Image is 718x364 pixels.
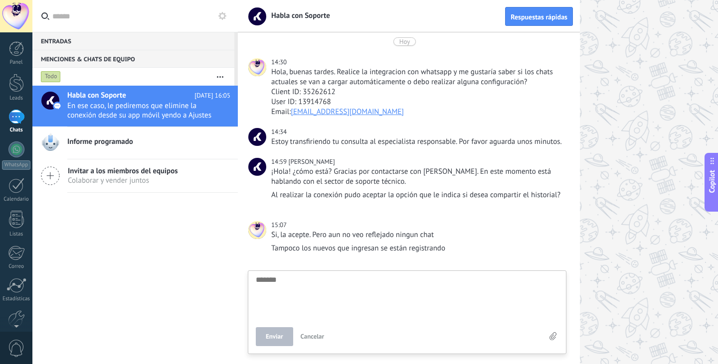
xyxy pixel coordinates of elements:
div: 14:30 [271,57,288,67]
span: Respuestas rápidas [511,13,567,20]
span: Jarcy M [248,158,266,176]
span: Cancelar [301,332,325,341]
span: Milagros Batista [248,221,266,239]
button: Cancelar [297,327,329,346]
div: Hoy [399,37,410,46]
div: Leads [2,95,31,102]
span: Enviar [266,333,283,340]
div: Al realizar la conexión pudo aceptar la opción que le indica si desea compartir el historial? [271,190,564,200]
div: Correo [2,263,31,270]
div: Si, la acepte. Pero aun no veo reflejado ningun chat [271,230,564,240]
button: Respuestas rápidas [505,7,573,26]
button: Más [209,68,231,86]
div: Hola, buenas tardes. Realice la integracion con whatsapp y me gustaría saber si los chats actuale... [271,67,564,87]
div: ¡Hola! ¿cómo está? Gracias por contactarse con [PERSON_NAME]. En este momento está hablando con e... [271,167,564,187]
span: Informe programado [67,137,133,147]
div: 14:59 [271,157,288,167]
span: Habla con Soporte [265,11,330,20]
div: WhatsApp [2,160,30,170]
div: Calendario [2,196,31,203]
a: [EMAIL_ADDRESS][DOMAIN_NAME] [291,107,404,117]
div: Client ID: 35262612 [271,87,564,97]
span: Habla con Soporte [67,91,126,101]
div: Listas [2,231,31,238]
a: Informe programado [32,127,238,159]
span: En ese caso, le pediremos que elimine la conexión desde su app móvil yendo a Ajustes - Cuentas - ... [67,101,211,120]
div: Entradas [32,32,234,50]
div: Panel [2,59,31,66]
div: Tampoco los nuevos que ingresan se están registrando [271,243,564,253]
span: [DATE] 16:05 [194,91,230,101]
div: Menciones & Chats de equipo [32,50,234,68]
span: Milagros Batista [248,58,266,76]
span: Invitar a los miembros del equipos [68,166,178,176]
span: Colaborar y vender juntos [68,176,178,185]
div: Email: [271,107,564,117]
div: Estoy transfiriendo tu consulta al especialista responsable. Por favor aguarda unos minutos. [271,137,564,147]
div: Todo [41,71,61,83]
span: Copilot [707,170,717,193]
div: Chats [2,127,31,133]
div: 14:34 [271,127,288,137]
button: Enviar [256,327,293,346]
a: Habla con Soporte [DATE] 16:05 En ese caso, le pediremos que elimine la conexión desde su app móv... [32,86,238,126]
span: Jarcy M [288,157,335,166]
div: 15:07 [271,220,288,230]
span: Habla con Soporte [248,128,266,146]
div: Estadísticas [2,296,31,302]
div: User ID: 13914768 [271,97,564,107]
